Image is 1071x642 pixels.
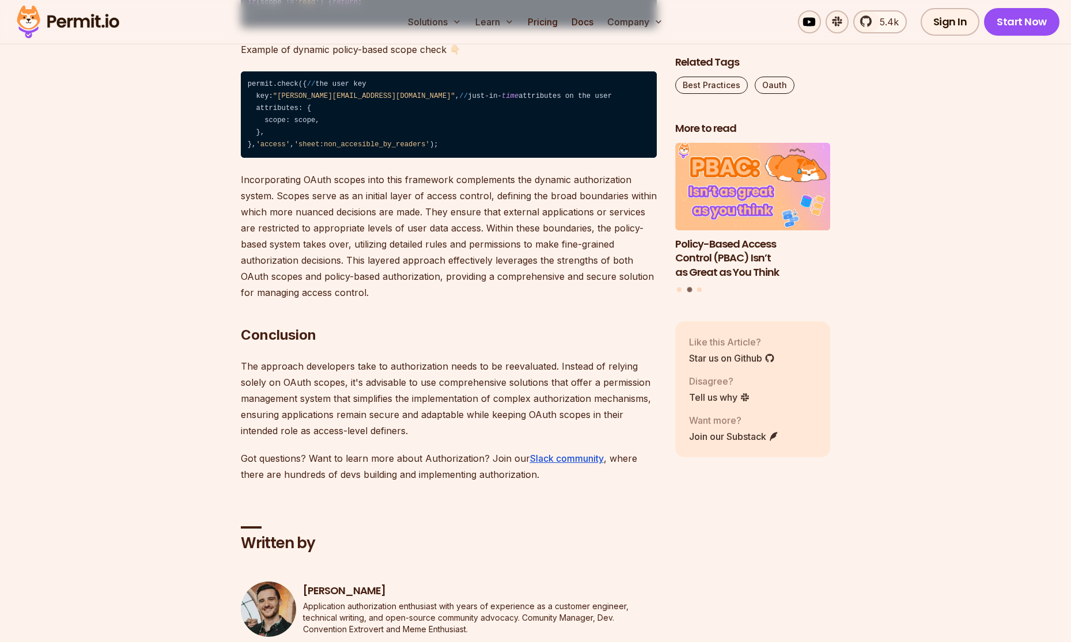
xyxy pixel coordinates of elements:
a: Join our Substack [689,429,779,443]
span: // [307,80,316,88]
span: // [459,92,468,100]
p: Got questions? Want to learn more about Authorization? Join our , where there are hundreds of dev... [241,450,657,483]
li: 2 of 3 [675,143,831,280]
span: 'sheet:non_accesible_by_readers' [294,140,430,149]
span: 'access' [256,140,290,149]
a: Best Practices [675,77,748,94]
a: Slack community [530,453,604,464]
h3: [PERSON_NAME] [303,584,657,598]
img: Policy-Based Access Control (PBAC) Isn’t as Great as You Think [675,143,831,230]
h2: Related Tags [675,55,831,70]
img: Permit logo [12,2,124,41]
span: time [502,92,519,100]
a: Tell us why [689,390,750,404]
a: Star us on Github [689,351,775,364]
h2: More to read [675,121,831,136]
h3: Policy-Based Access Control (PBAC) Isn’t as Great as You Think [675,237,831,279]
p: Like this Article? [689,335,775,348]
a: Oauth [755,77,794,94]
button: Go to slide 2 [687,287,692,292]
span: "[PERSON_NAME][EMAIL_ADDRESS][DOMAIN_NAME]" [273,92,455,100]
button: Company [603,10,668,33]
button: Go to slide 1 [677,287,682,291]
p: Example of dynamic policy-based scope check 👇🏻 [241,41,657,58]
p: Disagree? [689,374,750,388]
p: Application authorization enthusiast with years of experience as a customer engineer, technical w... [303,601,657,635]
a: Pricing [523,10,562,33]
a: 5.4k [853,10,907,33]
a: Start Now [984,8,1059,36]
button: Go to slide 3 [697,287,702,291]
p: Incorporating OAuth scopes into this framework complements the dynamic authorization system. Scop... [241,172,657,301]
a: Docs [567,10,598,33]
a: Sign In [921,8,980,36]
button: Learn [471,10,519,33]
span: 5.4k [873,15,899,29]
div: Posts [675,143,831,294]
a: Policy-Based Access Control (PBAC) Isn’t as Great as You ThinkPolicy-Based Access Control (PBAC) ... [675,143,831,280]
p: Want more? [689,413,779,427]
h2: Written by [241,533,657,554]
button: Solutions [403,10,466,33]
code: permit.check({ the user key key: , just-in- attributes on the user attributes: { scope: scope, },... [241,71,657,158]
p: The approach developers take to authorization needs to be reevaluated. Instead of relying solely ... [241,358,657,439]
h2: Conclusion [241,280,657,344]
img: Daniel Bass [241,582,296,637]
